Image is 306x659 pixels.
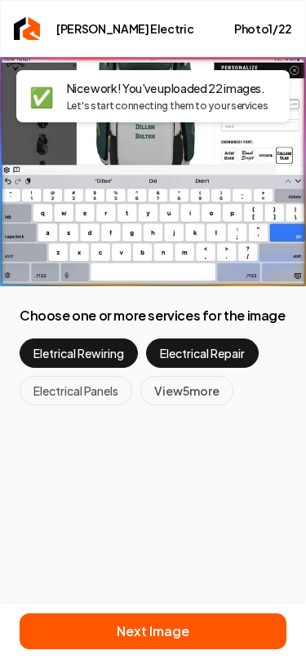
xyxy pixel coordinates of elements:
h2: [PERSON_NAME] Electric [56,20,193,37]
span: ✅ [29,83,54,109]
p: Nice work! You've uploaded 22 images. [67,80,268,96]
button: Next Image [20,613,286,649]
button: View5more [140,376,233,405]
button: Electrical Panels [20,376,132,405]
label: Choose one or more services for the image [20,306,286,325]
p: Photo 1 / 22 [234,20,292,37]
button: Eletrical Rewiring [20,338,138,368]
p: Let's start connecting them to your services [67,100,268,113]
button: Electrical Repair [146,338,259,368]
img: Rebolt Logo [14,17,40,40]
